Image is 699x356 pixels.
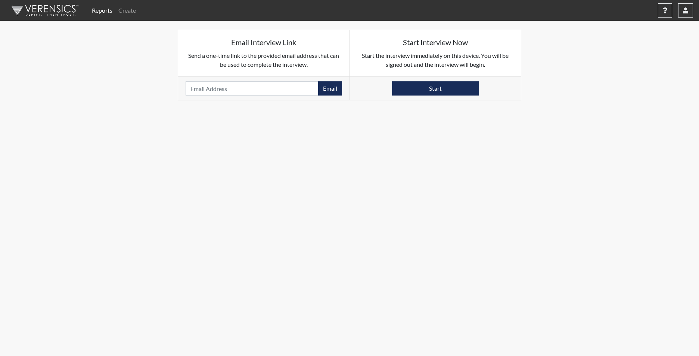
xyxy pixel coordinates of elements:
[318,81,342,96] button: Email
[89,3,115,18] a: Reports
[186,81,319,96] input: Email Address
[115,3,139,18] a: Create
[186,51,342,69] p: Send a one-time link to the provided email address that can be used to complete the interview.
[392,81,479,96] button: Start
[186,38,342,47] h5: Email Interview Link
[357,51,514,69] p: Start the interview immediately on this device. You will be signed out and the interview will begin.
[357,38,514,47] h5: Start Interview Now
